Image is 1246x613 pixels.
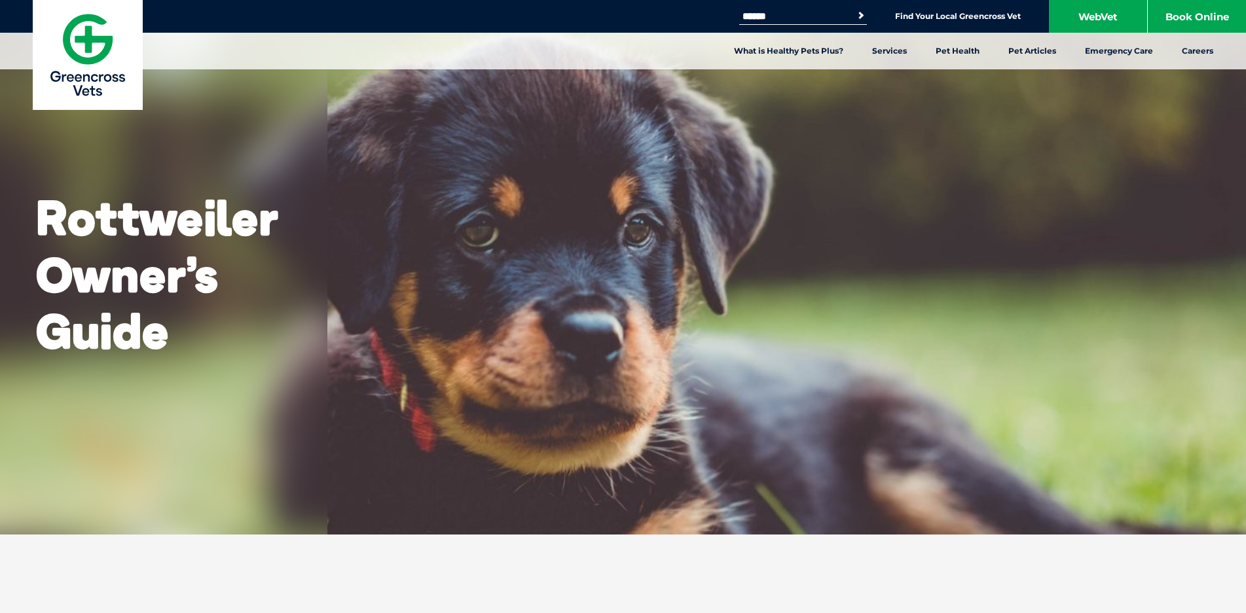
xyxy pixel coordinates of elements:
[921,33,994,69] a: Pet Health
[994,33,1071,69] a: Pet Articles
[1071,33,1167,69] a: Emergency Care
[36,188,278,360] b: Rottweiler Owner’s Guide
[895,11,1021,22] a: Find Your Local Greencross Vet
[1167,33,1228,69] a: Careers
[854,9,868,22] button: Search
[720,33,858,69] a: What is Healthy Pets Plus?
[858,33,921,69] a: Services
